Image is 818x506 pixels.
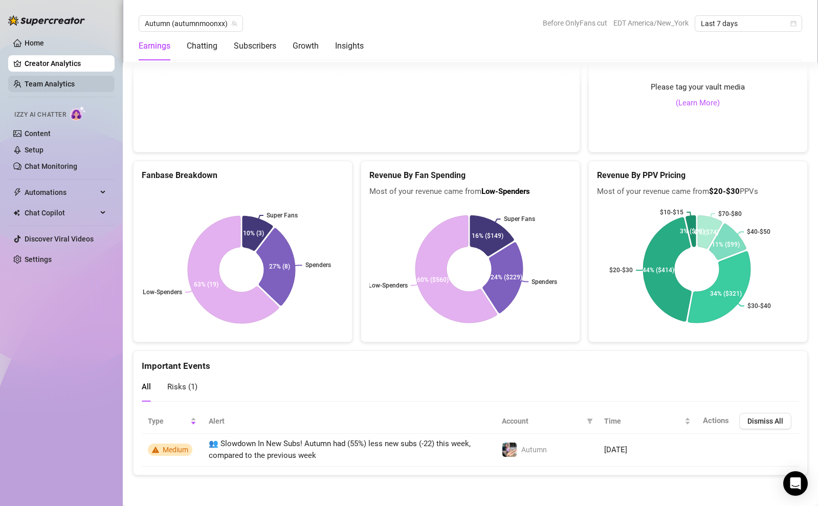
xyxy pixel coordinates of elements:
span: Risks ( 1 ) [167,382,197,391]
a: Discover Viral Videos [25,235,94,243]
text: $10-$15 [660,209,683,216]
span: Autumn [521,446,547,454]
span: Automations [25,184,97,201]
div: Important Events [142,351,799,373]
h5: Revenue By Fan Spending [369,169,571,182]
span: filter [585,413,595,429]
span: Time [604,415,682,427]
th: Type [142,409,203,434]
span: thunderbolt [13,188,21,196]
div: Growth [293,40,319,52]
text: Super Fans [504,215,535,223]
h5: Revenue By PPV Pricing [597,169,799,182]
text: $20-$30 [609,267,633,274]
span: Medium [163,446,188,454]
div: Open Intercom Messenger [783,471,808,496]
span: Before OnlyFans cut [543,15,607,31]
img: Autumn [502,443,517,457]
text: $40-$50 [747,228,770,235]
text: $30-$40 [747,302,771,310]
span: team [231,20,237,27]
span: Most of your revenue came from [369,186,571,198]
a: Settings [25,255,52,263]
text: Spenders [305,261,331,269]
span: warning [152,446,159,453]
span: 👥 Slowdown In New Subs! Autumn had (55%) less new subs (-22) this week, compared to the previous ... [209,439,471,460]
span: Izzy AI Chatter [14,110,66,120]
a: Creator Analytics [25,55,106,72]
span: Actions [703,416,729,425]
text: $70-$80 [718,210,742,217]
button: Dismiss All [739,413,791,429]
b: Low-Spenders [481,187,530,196]
span: All [142,382,151,391]
b: $20-$30 [709,187,740,196]
text: Low-Spenders [143,289,182,296]
div: Earnings [139,40,170,52]
span: Autumn (autumnmoonxx) [145,16,237,31]
span: filter [587,418,593,424]
span: calendar [790,20,797,27]
a: Chat Monitoring [25,162,77,170]
span: Last 7 days [701,16,796,31]
span: Account [502,415,583,427]
a: Home [25,39,44,47]
span: Dismiss All [747,417,783,425]
text: Super Fans [267,212,298,219]
span: Please tag your vault media [651,81,745,94]
text: Low-Spenders [368,282,408,289]
div: Insights [335,40,364,52]
span: EDT America/New_York [613,15,689,31]
img: AI Chatter [70,106,86,121]
div: Subscribers [234,40,276,52]
span: Type [148,415,188,427]
a: (Learn More) [676,97,720,109]
a: Setup [25,146,43,154]
span: Chat Copilot [25,205,97,221]
div: Chatting [187,40,217,52]
img: Chat Copilot [13,209,20,216]
h5: Fanbase Breakdown [142,169,344,182]
th: Time [598,409,697,434]
span: Most of your revenue came from PPVs [597,186,799,198]
a: Team Analytics [25,80,75,88]
text: Spenders [532,278,557,285]
img: logo-BBDzfeDw.svg [8,15,85,26]
a: Content [25,129,51,138]
span: [DATE] [604,445,627,454]
th: Alert [203,409,496,434]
